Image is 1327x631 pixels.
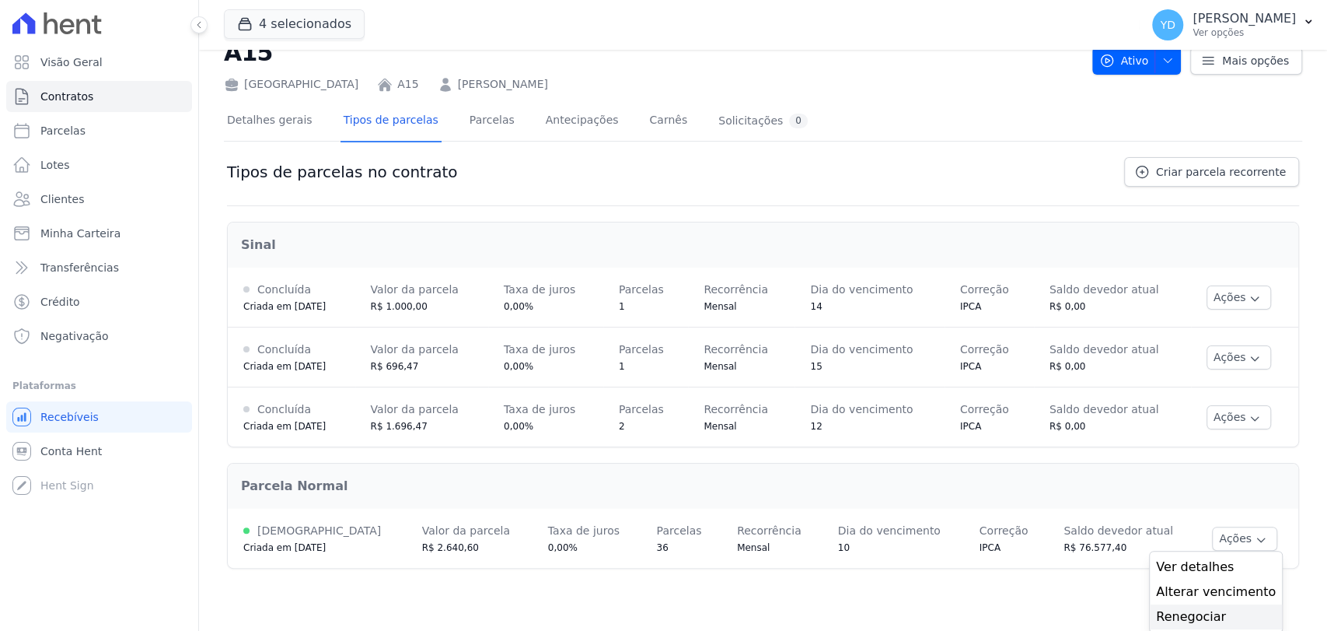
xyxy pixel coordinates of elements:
a: Recebíveis [6,401,192,433]
a: Solicitações0 [715,101,811,142]
a: Crédito [6,286,192,317]
span: Recorrência [704,283,768,296]
span: IPCA [960,421,981,432]
span: 15 [810,361,822,372]
button: Ações [1212,527,1277,551]
span: Conta Hent [40,443,102,459]
span: Visão Geral [40,54,103,70]
span: 1 [619,301,625,312]
span: Criada em [DATE] [243,301,326,312]
span: Recorrência [704,403,768,415]
a: Detalhes gerais [224,101,316,142]
span: R$ 2.640,60 [422,542,479,553]
span: Recorrência [737,524,801,537]
a: Minha Carteira [6,218,192,249]
span: Saldo devedor atual [1063,524,1173,537]
span: Taxa de juros [548,524,620,537]
a: Antecipações [543,101,622,142]
a: Transferências [6,252,192,283]
span: 0,00% [548,542,578,553]
h2: Parcela Normal [241,477,1285,496]
span: Mensal [737,542,770,553]
a: Tipos de parcelas [340,101,442,142]
span: Parcelas [40,123,86,138]
span: 10 [838,542,850,553]
span: R$ 696,47 [371,361,419,372]
a: [PERSON_NAME] [458,76,548,93]
span: Contratos [40,89,93,104]
span: Mensal [704,361,736,372]
span: Parcelas [619,283,664,296]
a: Lotes [6,149,192,181]
span: Valor da parcela [371,283,459,296]
span: IPCA [960,301,981,312]
a: A15 [397,76,418,93]
span: Valor da parcela [422,524,510,537]
span: 14 [810,301,822,312]
span: Dia do vencimento [838,524,941,537]
span: 0,00% [504,301,533,312]
div: Plataformas [12,377,186,395]
span: Negativação [40,328,109,344]
span: 12 [810,421,822,432]
span: Ver detalhes [1156,558,1276,577]
span: 1 [619,361,625,372]
span: Lotes [40,157,70,173]
span: YD [1160,19,1175,30]
button: Ativo [1092,47,1182,75]
span: Parcelas [619,403,664,415]
span: R$ 0,00 [1049,301,1086,312]
a: Mais opções [1190,47,1302,75]
a: Clientes [6,184,192,215]
a: Parcelas [466,101,518,142]
a: Parcelas [6,115,192,146]
span: Concluída [257,343,311,356]
a: Visão Geral [6,47,192,78]
h2: Sinal [241,236,1285,254]
span: Valor da parcela [371,403,459,415]
span: Ativo [1099,47,1149,75]
button: 4 selecionados [224,9,365,39]
span: R$ 1.696,47 [371,421,428,432]
h2: A15 [224,35,1080,70]
span: Transferências [40,260,119,275]
div: [GEOGRAPHIC_DATA] [224,76,358,93]
span: IPCA [980,542,1000,553]
span: Crédito [40,294,80,310]
span: Parcelas [619,343,664,356]
button: Ações [1207,345,1272,370]
span: Dia do vencimento [810,403,913,415]
span: Criada em [DATE] [243,361,326,372]
button: YD [PERSON_NAME] Ver opções [1140,3,1327,47]
span: Mensal [704,421,736,432]
span: Concluída [257,403,311,415]
span: Mais opções [1222,53,1289,68]
span: Recebíveis [40,409,99,425]
span: R$ 0,00 [1049,421,1086,432]
span: Saldo devedor atual [1049,283,1159,296]
span: Parcelas [656,524,701,537]
a: Contratos [6,81,192,112]
span: Criada em [DATE] [243,421,326,432]
span: Minha Carteira [40,226,120,241]
span: Criada em [DATE] [243,542,326,553]
p: [PERSON_NAME] [1193,11,1296,26]
span: Valor da parcela [371,343,459,356]
span: 0,00% [504,421,533,432]
span: Saldo devedor atual [1049,403,1159,415]
span: Dia do vencimento [810,283,913,296]
span: 0,00% [504,361,533,372]
h1: Tipos de parcelas no contrato [227,163,457,181]
a: Renegociar [1156,608,1276,626]
span: Taxa de juros [504,403,575,415]
a: Carnês [646,101,690,142]
span: Correção [960,403,1009,415]
a: Negativação [6,321,192,352]
span: Dia do vencimento [810,343,913,356]
span: 36 [656,542,668,553]
span: R$ 0,00 [1049,361,1086,372]
span: Clientes [40,191,84,207]
span: Correção [960,283,1009,296]
span: 2 [619,421,625,432]
span: Correção [980,524,1028,537]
